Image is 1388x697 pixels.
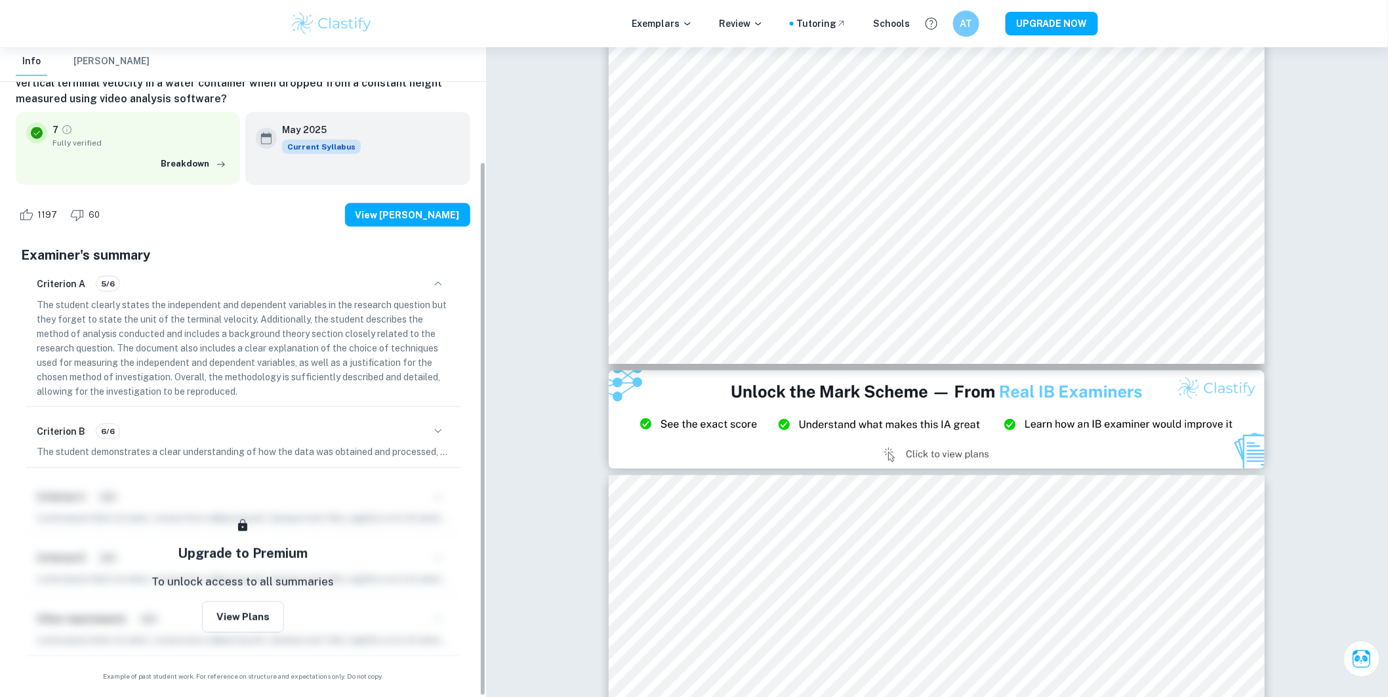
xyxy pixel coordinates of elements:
[61,124,73,136] a: Grade fully verified
[1006,12,1098,35] button: UPGRADE NOW
[21,245,465,265] h5: Examiner's summary
[959,16,974,31] h6: AT
[290,10,373,37] img: Clastify logo
[157,154,230,174] button: Breakdown
[282,140,361,154] span: Current Syllabus
[37,298,449,399] p: The student clearly states the independent and dependent variables in the research question but t...
[37,277,85,291] h6: Criterion A
[178,544,308,563] h5: Upgrade to Premium
[282,123,350,137] h6: May 2025
[873,16,910,31] a: Schools
[37,424,85,439] h6: Criterion B
[52,123,58,137] p: 7
[30,209,64,222] span: 1197
[953,10,979,37] button: AT
[202,601,284,633] button: View Plans
[73,47,150,76] button: [PERSON_NAME]
[632,16,693,31] p: Exemplars
[16,205,64,226] div: Like
[920,12,943,35] button: Help and Feedback
[152,574,334,591] p: To unlock access to all summaries
[52,137,230,149] span: Fully verified
[96,426,119,437] span: 6/6
[282,140,361,154] div: This exemplar is based on the current syllabus. Feel free to refer to it for inspiration/ideas wh...
[1343,641,1380,677] button: Ask Clai
[609,370,1265,469] img: Ad
[81,209,107,222] span: 60
[16,47,47,76] button: Info
[96,278,119,290] span: 5/6
[37,445,449,460] p: The student demonstrates a clear understanding of how the data was obtained and processed, as eac...
[67,205,107,226] div: Dislike
[16,672,470,682] span: Example of past student work. For reference on structure and expectations only. Do not copy.
[719,16,764,31] p: Review
[796,16,847,31] a: Tutoring
[16,60,470,107] h6: How does the mass of a marble (0.0050, 0.0100, 0.0150, 0.0200, 0.0250 kg) affect its vertical ter...
[345,203,470,227] button: View [PERSON_NAME]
